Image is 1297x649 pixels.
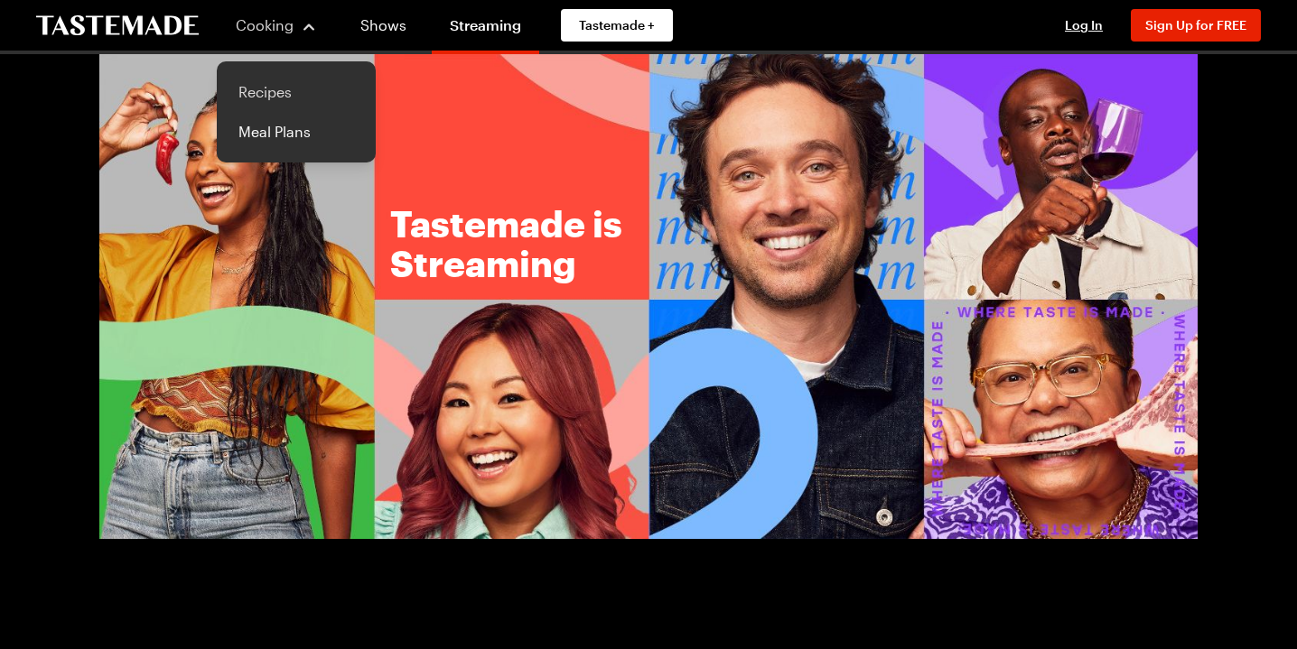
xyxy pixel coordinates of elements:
[1145,17,1246,32] span: Sign Up for FREE
[561,9,673,42] a: Tastemade +
[235,4,317,47] button: Cooking
[228,112,365,152] a: Meal Plans
[217,61,376,162] div: Cooking
[579,16,655,34] span: Tastemade +
[236,16,294,33] span: Cooking
[390,204,679,283] h1: Tastemade is Streaming
[1048,16,1120,34] button: Log In
[1065,17,1103,32] span: Log In
[1131,9,1261,42] button: Sign Up for FREE
[228,72,365,112] a: Recipes
[432,4,539,54] a: Streaming
[36,15,199,36] a: To Tastemade Home Page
